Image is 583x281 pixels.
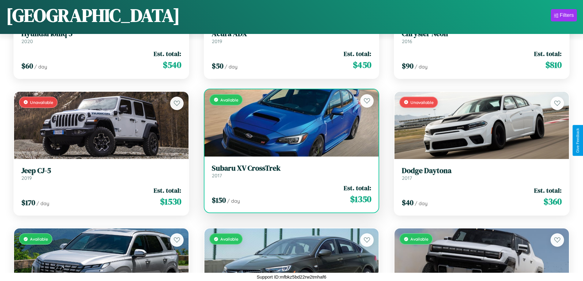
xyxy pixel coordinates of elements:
[220,236,238,242] span: Available
[402,61,413,71] span: $ 90
[551,9,577,21] button: Filters
[402,166,562,181] a: Dodge Daytona2017
[21,175,32,181] span: 2019
[534,186,562,195] span: Est. total:
[21,61,33,71] span: $ 60
[544,195,562,208] span: $ 360
[6,3,180,28] h1: [GEOGRAPHIC_DATA]
[36,200,49,206] span: / day
[344,183,371,192] span: Est. total:
[576,128,580,153] div: Give Feedback
[534,49,562,58] span: Est. total:
[415,200,428,206] span: / day
[560,12,574,18] div: Filters
[212,195,226,205] span: $ 150
[154,49,181,58] span: Est. total:
[402,166,562,175] h3: Dodge Daytona
[21,166,181,175] h3: Jeep CJ-5
[212,29,372,44] a: Acura ADX2019
[212,38,222,44] span: 2019
[21,166,181,181] a: Jeep CJ-52019
[257,273,327,281] p: Support ID: mfbkz5bd22rw2tmhaf6
[220,97,238,102] span: Available
[212,29,372,38] h3: Acura ADX
[30,100,53,105] span: Unavailable
[402,38,412,44] span: 2016
[402,175,412,181] span: 2017
[160,195,181,208] span: $ 1530
[344,49,371,58] span: Est. total:
[402,29,562,44] a: Chrysler Neon2016
[410,100,434,105] span: Unavailable
[21,29,181,44] a: Hyundai Ioniq 52020
[21,29,181,38] h3: Hyundai Ioniq 5
[227,198,240,204] span: / day
[21,198,35,208] span: $ 170
[212,61,223,71] span: $ 50
[212,164,372,173] h3: Subaru XV CrossTrek
[212,172,222,179] span: 2017
[353,59,371,71] span: $ 450
[410,236,428,242] span: Available
[212,164,372,179] a: Subaru XV CrossTrek2017
[163,59,181,71] span: $ 540
[225,64,237,70] span: / day
[350,193,371,205] span: $ 1350
[402,198,413,208] span: $ 40
[545,59,562,71] span: $ 810
[415,64,428,70] span: / day
[154,186,181,195] span: Est. total:
[402,29,562,38] h3: Chrysler Neon
[30,236,48,242] span: Available
[21,38,33,44] span: 2020
[34,64,47,70] span: / day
